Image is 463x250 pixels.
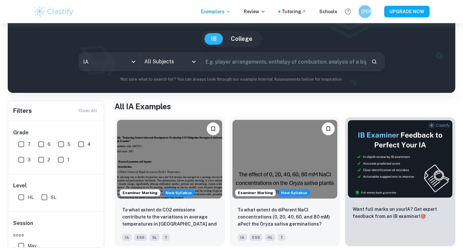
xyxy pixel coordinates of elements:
[33,5,74,18] img: Clastify logo
[361,8,369,15] h6: [PERSON_NAME]
[68,141,70,148] span: 5
[353,206,448,220] p: Want full marks on your IA ? Get expert feedback from an IB examiner!
[230,117,340,246] a: Examiner MarkingStarting from the May 2026 session, the ESS IA requirements have changed. We crea...
[87,141,91,148] span: 4
[120,190,160,196] span: Examiner Marking
[235,190,276,196] span: Examiner Marking
[122,206,217,228] p: To what extent do CO2 emissions contribute to the variations in average temperatures in Indonesia...
[13,232,99,238] span: 2026
[282,8,306,15] a: Tutoring
[420,214,426,219] span: 🎯
[278,189,310,196] span: New Syllabus
[244,8,266,15] p: Review
[122,234,132,241] span: IA
[232,120,338,199] img: ESS IA example thumbnail: To what extent do diPerent NaCl concentr
[201,53,366,71] input: E.g. player arrangements, enthalpy of combustion, analysis of a big city...
[163,189,195,196] div: Starting from the May 2026 session, the ESS IA requirements have changed. We created this exempla...
[278,189,310,196] div: Starting from the May 2026 session, the ESS IA requirements have changed. We created this exempla...
[265,234,275,241] span: HL
[67,156,69,163] span: 1
[204,33,223,45] button: IB
[162,234,170,241] span: 7
[28,156,31,163] span: 3
[134,234,147,241] span: ESS
[238,234,247,241] span: IA
[13,219,99,232] h6: Session
[114,117,225,246] a: Examiner MarkingStarting from the May 2026 session, the ESS IA requirements have changed. We crea...
[28,242,36,249] span: May
[250,234,262,241] span: ESS
[163,189,195,196] span: New Syllabus
[238,206,332,228] p: To what extent do diPerent NaCl concentrations (0, 20, 40, 60, and 80 mM) aPect the Oryza sativa ...
[322,122,335,135] button: Bookmark
[48,141,50,148] span: 6
[342,6,353,17] button: Help and Feedback
[13,106,32,115] h6: Filters
[201,8,231,15] p: Exemplars
[384,6,430,17] button: UPGRADE NOW
[150,234,159,241] span: SL
[345,117,455,246] a: ThumbnailWant full marks on yourIA? Get expert feedback from an IB examiner!
[13,129,99,137] h6: Grade
[28,194,34,201] span: HL
[207,122,220,135] button: Bookmark
[224,33,259,45] button: College
[117,120,222,199] img: ESS IA example thumbnail: To what extent do CO2 emissions contribu
[51,194,56,201] span: SL
[13,182,99,190] h6: Level
[348,120,453,198] img: Thumbnail
[48,156,50,163] span: 2
[114,101,455,112] h1: All IA Examples
[189,57,198,66] button: Open
[79,53,140,71] div: IA
[278,234,286,241] span: 7
[359,5,371,18] button: [PERSON_NAME]
[13,76,450,83] p: Not sure what to search for? You can always look through our example Internal Assessments below f...
[369,56,380,67] button: Search
[28,141,31,148] span: 7
[319,8,337,15] a: Schools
